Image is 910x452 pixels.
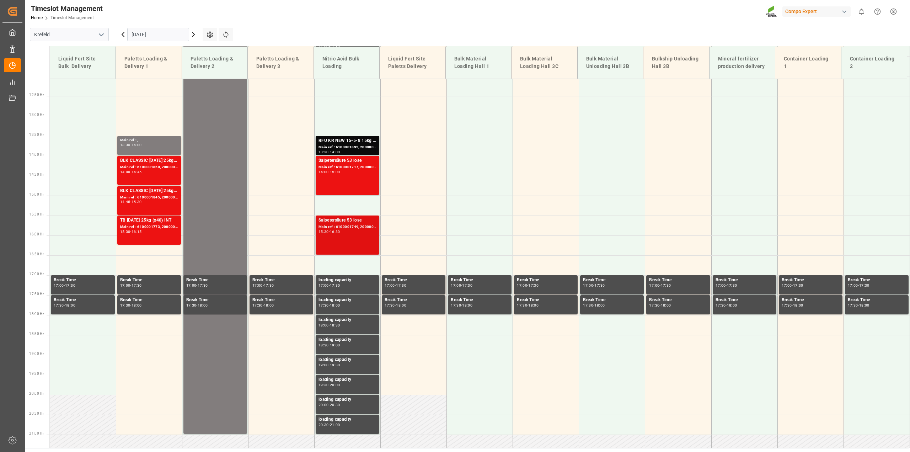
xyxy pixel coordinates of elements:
[252,284,263,287] div: 17:00
[186,297,244,304] div: Break Time
[31,3,103,14] div: Timeslot Management
[649,277,707,284] div: Break Time
[461,304,462,307] div: -
[782,277,840,284] div: Break Time
[196,284,197,287] div: -
[120,284,130,287] div: 17:00
[661,304,671,307] div: 18:00
[252,304,263,307] div: 17:30
[122,52,176,73] div: Paletts Loading & Delivery 1
[329,403,330,406] div: -
[727,304,737,307] div: 18:00
[29,252,44,256] span: 16:30 Hr
[715,52,770,73] div: Mineral fertilizer production delivery
[29,392,44,395] span: 20:00 Hr
[130,200,131,203] div: -
[869,4,885,20] button: Help Center
[583,277,641,284] div: Break Time
[132,284,142,287] div: 17:30
[583,297,641,304] div: Break Time
[649,284,659,287] div: 17:00
[318,170,329,174] div: 14:00
[29,292,44,296] span: 17:30 Hr
[848,284,858,287] div: 17:00
[29,411,44,415] span: 20:30 Hr
[649,297,707,304] div: Break Time
[29,431,44,435] span: 21:00 Hr
[318,356,376,363] div: loading capacity
[858,284,859,287] div: -
[318,217,376,224] div: Salpetersäure 53 lose
[527,304,528,307] div: -
[318,416,376,423] div: loading capacity
[395,304,396,307] div: -
[186,304,197,307] div: 17:30
[528,304,539,307] div: 18:00
[848,297,906,304] div: Break Time
[649,52,703,73] div: Bulkship Unloading Hall 3B
[716,284,726,287] div: 17:00
[253,52,308,73] div: Paletts Loading & Delivery 3
[330,304,340,307] div: 18:00
[318,363,329,367] div: 19:00
[396,284,406,287] div: 17:30
[29,172,44,176] span: 14:30 Hr
[793,284,803,287] div: 17:30
[29,212,44,216] span: 15:30 Hr
[130,284,131,287] div: -
[318,317,376,324] div: loading capacity
[188,52,242,73] div: Paletts Loading & Delivery 2
[330,170,340,174] div: 15:00
[54,304,64,307] div: 17:30
[29,372,44,376] span: 19:30 Hr
[132,304,142,307] div: 18:00
[120,195,178,201] div: Main ref : 6100001845, 2000000973
[848,304,858,307] div: 17:30
[594,304,605,307] div: 18:00
[29,93,44,97] span: 12:30 Hr
[264,284,274,287] div: 17:30
[54,297,112,304] div: Break Time
[120,297,178,304] div: Break Time
[461,284,462,287] div: -
[132,143,142,147] div: 14:00
[330,230,340,233] div: 16:30
[716,304,726,307] div: 17:30
[517,304,527,307] div: 17:30
[130,230,131,233] div: -
[462,284,472,287] div: 17:30
[132,230,142,233] div: 16:15
[451,304,461,307] div: 17:30
[329,150,330,154] div: -
[782,5,853,18] button: Compo Expert
[120,230,130,233] div: 15:30
[726,304,727,307] div: -
[318,224,376,230] div: Main ref : 6100001749, 2000001451
[517,52,572,73] div: Bulk Material Loading Hall 3C
[318,324,329,327] div: 18:00
[54,277,112,284] div: Break Time
[330,403,340,406] div: 20:30
[65,304,75,307] div: 18:00
[330,383,340,387] div: 20:00
[64,304,65,307] div: -
[329,344,330,347] div: -
[848,277,906,284] div: Break Time
[792,284,793,287] div: -
[726,284,727,287] div: -
[96,29,106,40] button: open menu
[782,6,851,17] div: Compo Expert
[329,324,330,327] div: -
[847,52,901,73] div: Container Loading 2
[130,143,131,147] div: -
[330,324,340,327] div: 18:30
[451,52,506,73] div: Bulk Material Loading Hall 1
[318,150,329,154] div: 13:30
[716,297,773,304] div: Break Time
[517,297,575,304] div: Break Time
[196,304,197,307] div: -
[318,344,329,347] div: 18:30
[727,284,737,287] div: 17:30
[792,304,793,307] div: -
[318,383,329,387] div: 19:30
